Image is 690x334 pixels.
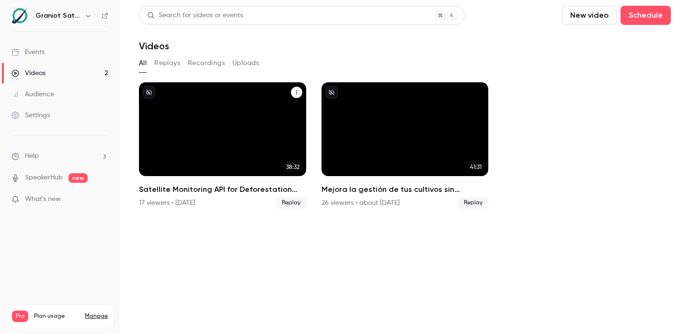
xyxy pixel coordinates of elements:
[139,82,306,209] a: 38:32Satellite Monitoring API for Deforestation Verification – EUDR Supply Chains17 viewers • [DA...
[11,47,45,57] div: Events
[325,86,338,99] button: unpublished
[139,40,169,52] h1: Videos
[154,56,180,71] button: Replays
[322,198,400,208] div: 26 viewers • about [DATE]
[322,184,489,195] h2: Mejora la gestión de tus cultivos sin complicarte | Webinar Graniot
[11,111,50,120] div: Settings
[621,6,671,25] button: Schedule
[12,8,27,23] img: Graniot Satellite Technologies SL
[97,195,108,204] iframe: Noticeable Trigger
[139,198,195,208] div: 17 viewers • [DATE]
[139,82,671,209] ul: Videos
[11,68,46,78] div: Videos
[25,151,39,161] span: Help
[143,86,155,99] button: unpublished
[25,194,61,204] span: What's new
[85,312,108,320] a: Manage
[322,82,489,209] li: Mejora la gestión de tus cultivos sin complicarte | Webinar Graniot
[35,11,80,21] h6: Graniot Satellite Technologies SL
[11,151,108,161] li: help-dropdown-opener
[69,173,88,183] span: new
[232,56,259,71] button: Uploads
[139,184,306,195] h2: Satellite Monitoring API for Deforestation Verification – EUDR Supply Chains
[139,6,671,328] section: Videos
[139,82,306,209] li: Satellite Monitoring API for Deforestation Verification – EUDR Supply Chains
[467,162,484,172] span: 41:31
[283,162,302,172] span: 38:32
[322,82,489,209] a: 41:31Mejora la gestión de tus cultivos sin complicarte | Webinar Graniot26 viewers • about [DATE]...
[188,56,225,71] button: Recordings
[12,311,28,322] span: Pro
[458,197,488,209] span: Replay
[34,312,79,320] span: Plan usage
[11,89,54,99] div: Audience
[139,56,147,71] button: All
[276,197,306,209] span: Replay
[562,6,617,25] button: New video
[147,11,243,21] div: Search for videos or events
[25,173,63,183] a: SpeakerHub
